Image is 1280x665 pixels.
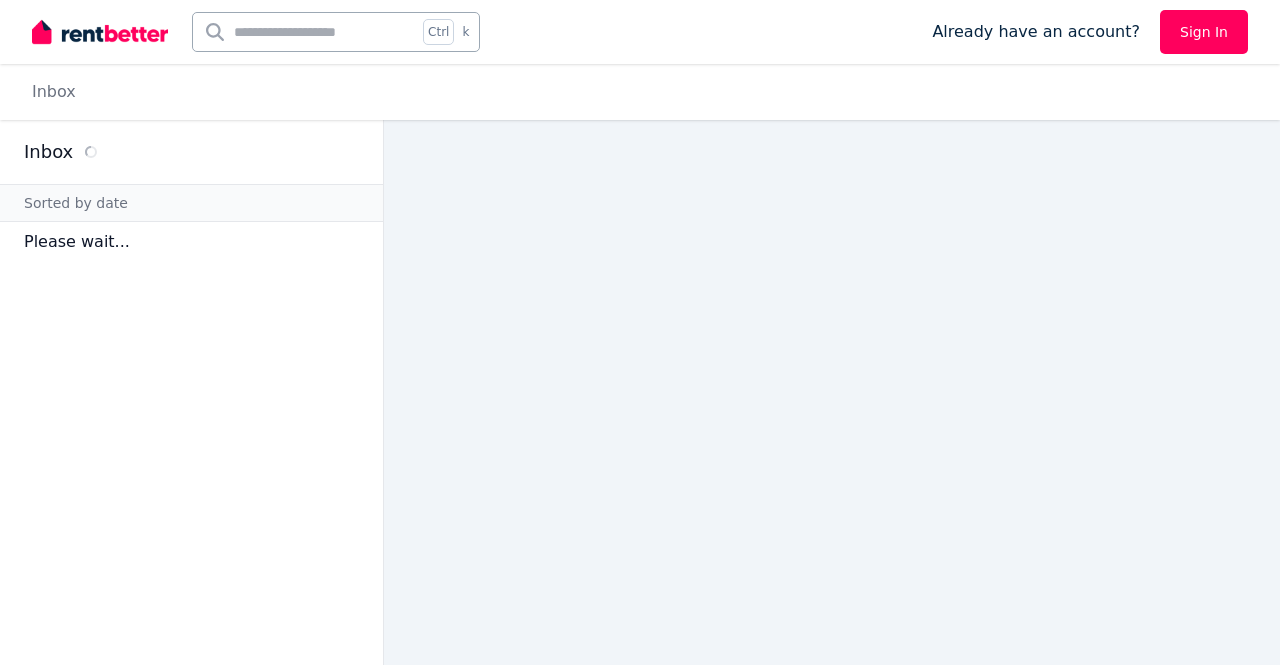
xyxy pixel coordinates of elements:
a: Inbox [32,82,76,101]
span: k [462,24,469,40]
span: Ctrl [423,19,454,45]
span: Already have an account? [932,20,1140,44]
a: Sign In [1160,10,1248,54]
img: RentBetter [32,17,168,47]
h2: Inbox [24,138,73,166]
